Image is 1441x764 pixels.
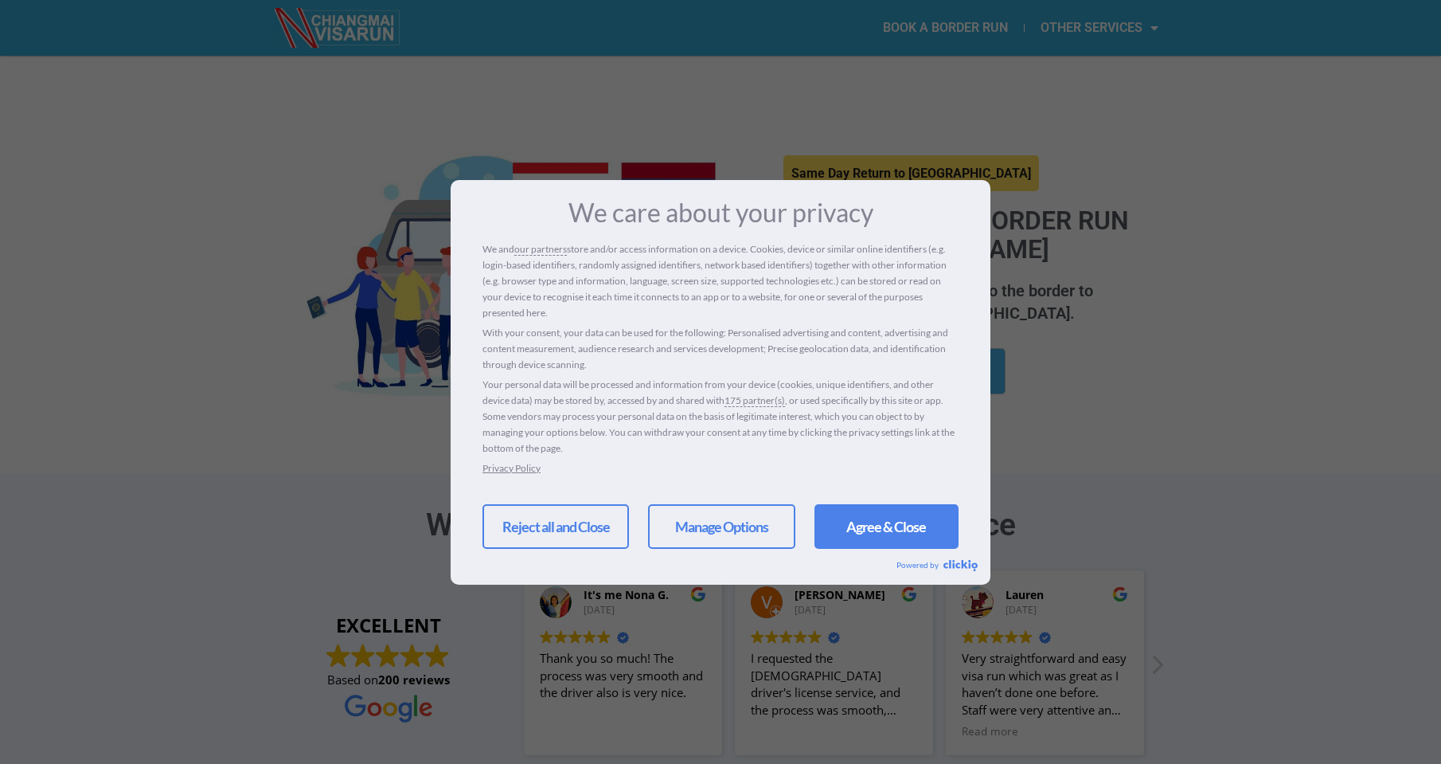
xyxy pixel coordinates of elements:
a: Reject all and Close [482,504,629,549]
a: 175 partner(s) [724,393,785,409]
p: We and store and/or access information on a device. Cookies, device or similar online identifiers... [482,241,959,321]
h3: We care about your privacy [482,200,959,225]
a: our partners [514,241,567,257]
p: With your consent, your data can be used for the following: Personalised advertising and content,... [482,325,959,373]
a: Privacy Policy [482,462,541,474]
p: Your personal data will be processed and information from your device (cookies, unique identifier... [482,377,959,456]
span: Powered by [896,560,943,570]
a: Manage Options [648,504,795,549]
a: Agree & Close [814,504,959,549]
